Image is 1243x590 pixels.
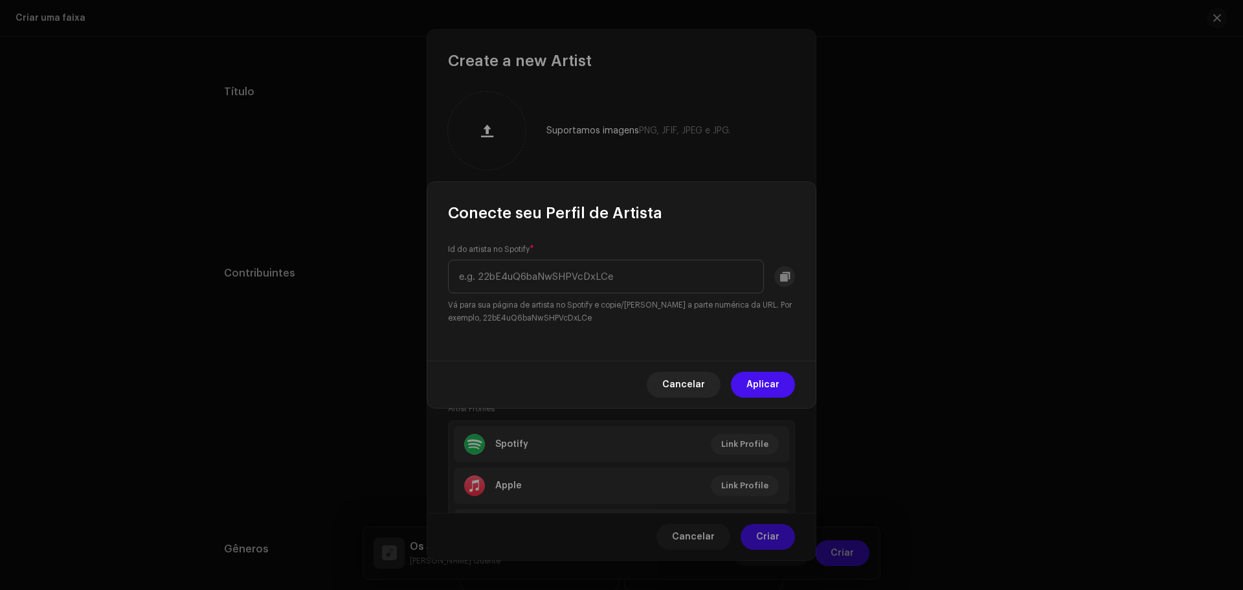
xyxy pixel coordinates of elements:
label: Id do artista no Spotify [448,244,534,255]
button: Aplicar [731,372,795,398]
input: e.g. 22bE4uQ6baNwSHPVcDxLCe [448,260,764,293]
span: Aplicar [746,372,779,398]
button: Cancelar [647,372,721,398]
span: Cancelar [662,372,705,398]
span: Conecte seu Perfil de Artista [448,203,662,223]
small: Vá para sua página de artista no Spotify e copie/[PERSON_NAME] a parte numérica da URL. Por exemp... [448,299,795,324]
